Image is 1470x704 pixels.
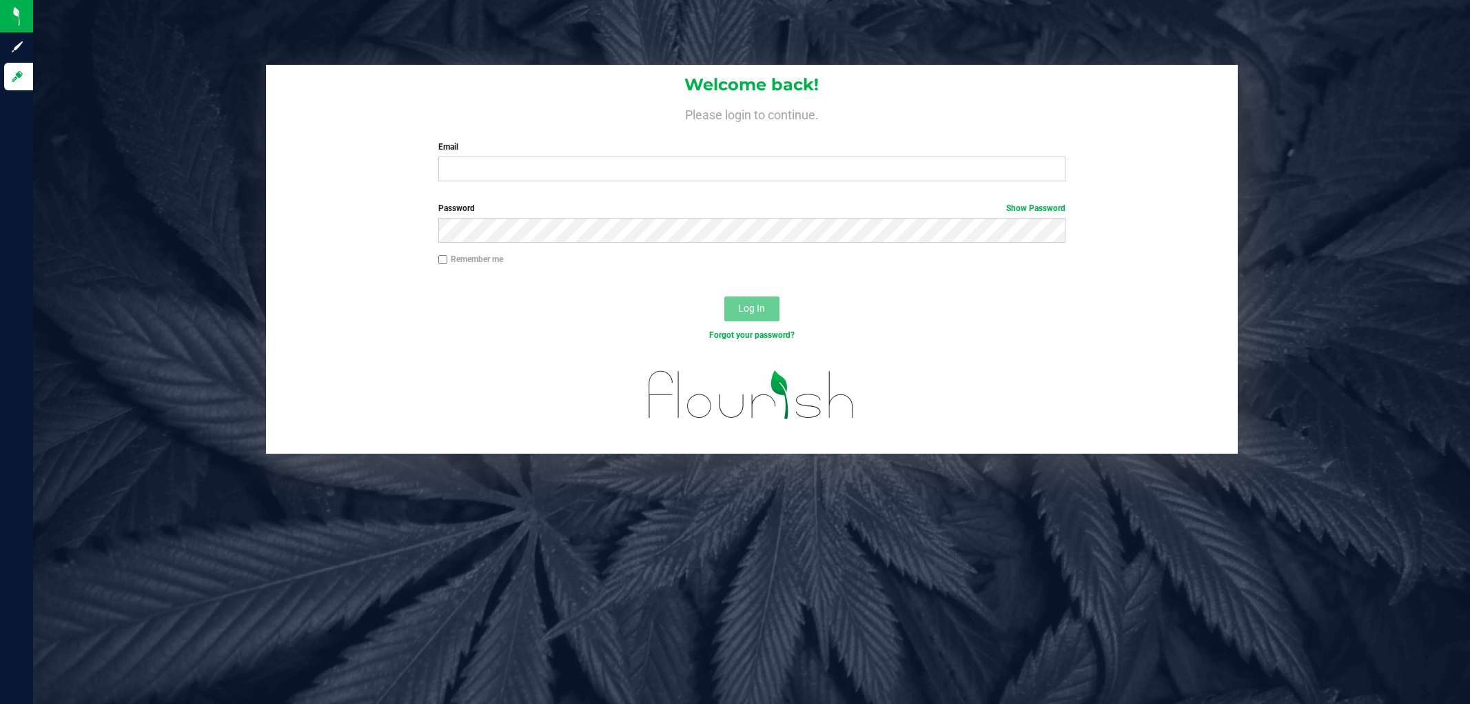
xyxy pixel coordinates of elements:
[724,296,779,321] button: Log In
[1006,203,1065,213] a: Show Password
[438,203,475,213] span: Password
[738,303,765,314] span: Log In
[630,356,873,434] img: flourish_logo.svg
[438,141,1065,153] label: Email
[438,253,503,265] label: Remember me
[10,40,24,54] inline-svg: Sign up
[709,330,795,340] a: Forgot your password?
[438,255,448,265] input: Remember me
[10,70,24,83] inline-svg: Log in
[266,76,1238,94] h1: Welcome back!
[266,105,1238,121] h4: Please login to continue.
